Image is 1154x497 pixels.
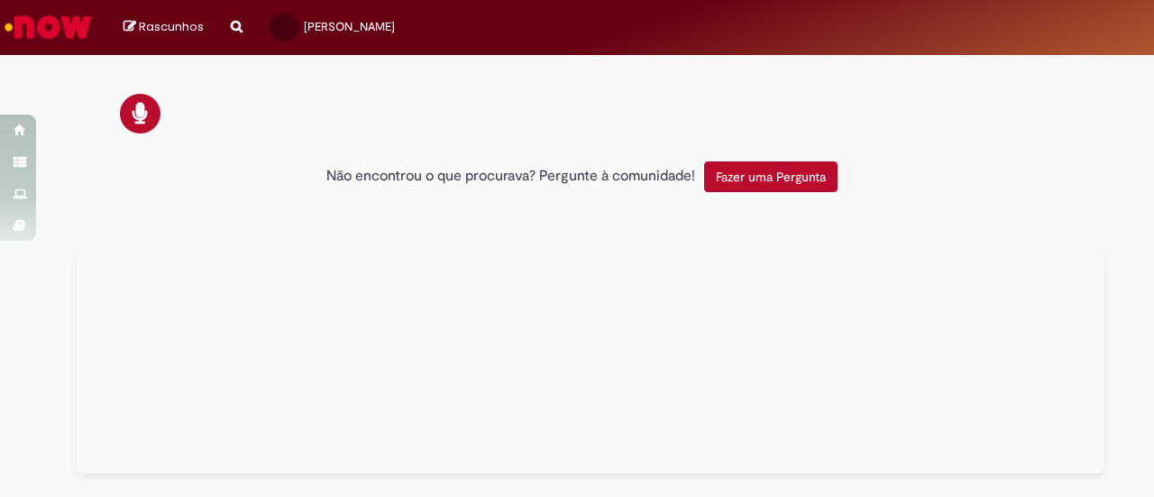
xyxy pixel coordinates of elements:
a: Rascunhos [124,19,204,36]
div: Tudo [77,251,1104,474]
img: ServiceNow [2,9,95,45]
span: Rascunhos [139,18,204,35]
h2: Não encontrou o que procurava? Pergunte à comunidade! [326,169,695,185]
span: [PERSON_NAME] [304,19,395,34]
button: Fazer uma Pergunta [704,161,838,192]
